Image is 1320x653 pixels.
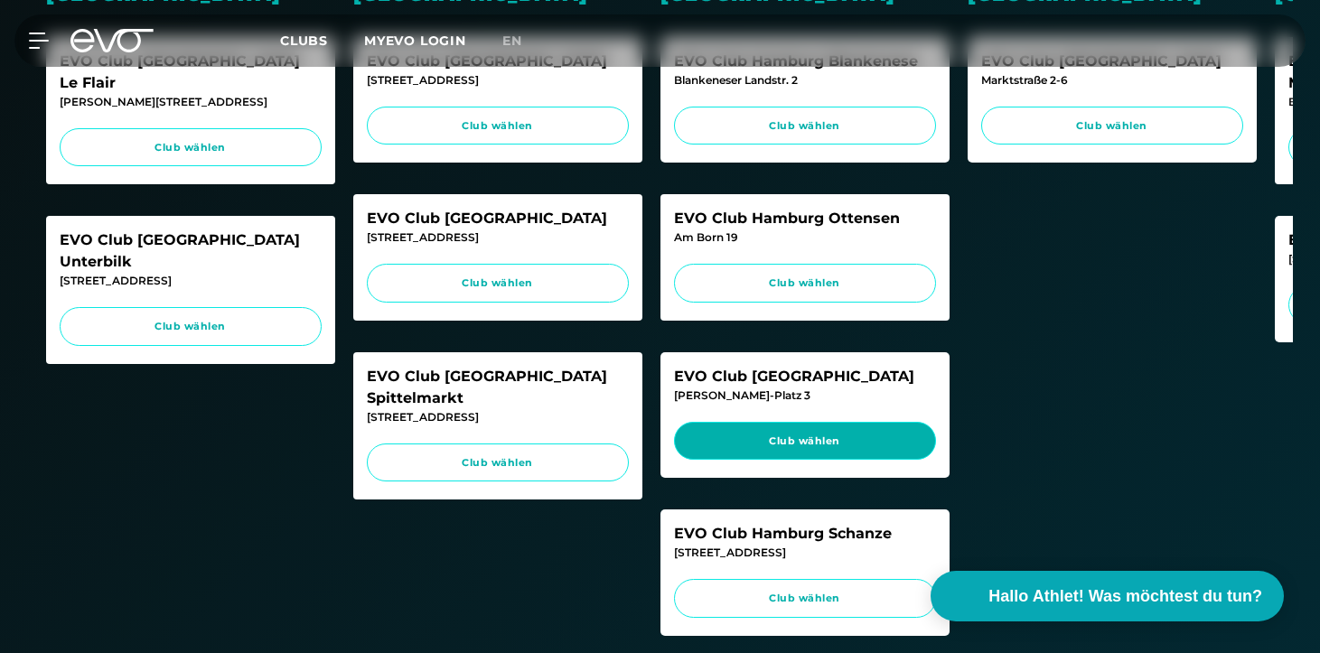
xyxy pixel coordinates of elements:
[367,366,629,409] div: EVO Club [GEOGRAPHIC_DATA] Spittelmarkt
[502,31,544,51] a: en
[674,579,936,618] a: Club wählen
[60,94,322,110] div: [PERSON_NAME][STREET_ADDRESS]
[931,571,1284,621] button: Hallo Athlet! Was möchtest du tun?
[988,584,1262,609] span: Hallo Athlet! Was möchtest du tun?
[384,455,612,471] span: Club wählen
[691,118,919,134] span: Club wählen
[60,229,322,273] div: EVO Club [GEOGRAPHIC_DATA] Unterbilk
[77,140,304,155] span: Club wählen
[502,33,522,49] span: en
[367,443,629,482] a: Club wählen
[691,434,919,449] span: Club wählen
[674,264,936,303] a: Club wählen
[691,275,919,291] span: Club wählen
[674,107,936,145] a: Club wählen
[364,33,466,49] a: MYEVO LOGIN
[674,208,936,229] div: EVO Club Hamburg Ottensen
[367,107,629,145] a: Club wählen
[367,409,629,425] div: [STREET_ADDRESS]
[674,523,936,545] div: EVO Club Hamburg Schanze
[384,275,612,291] span: Club wählen
[367,208,629,229] div: EVO Club [GEOGRAPHIC_DATA]
[367,229,629,246] div: [STREET_ADDRESS]
[60,307,322,346] a: Club wählen
[60,273,322,289] div: [STREET_ADDRESS]
[998,118,1226,134] span: Club wählen
[674,229,936,246] div: Am Born 19
[384,118,612,134] span: Club wählen
[77,319,304,334] span: Club wählen
[981,107,1243,145] a: Club wählen
[674,422,936,461] a: Club wählen
[691,591,919,606] span: Club wählen
[60,128,322,167] a: Club wählen
[280,33,328,49] span: Clubs
[674,366,936,387] div: EVO Club [GEOGRAPHIC_DATA]
[367,264,629,303] a: Club wählen
[674,387,936,404] div: [PERSON_NAME]-Platz 3
[280,32,364,49] a: Clubs
[674,545,936,561] div: [STREET_ADDRESS]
